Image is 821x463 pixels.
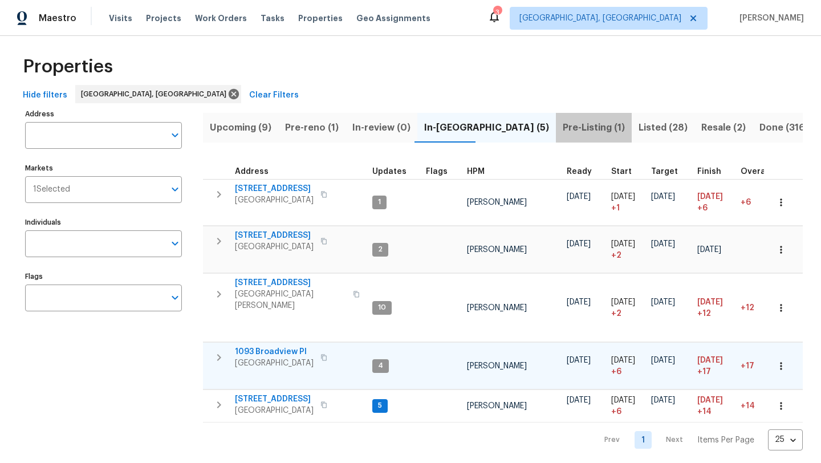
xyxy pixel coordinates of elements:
span: 5 [373,401,387,411]
span: [DATE] [567,298,591,306]
label: Individuals [25,219,182,226]
td: 12 day(s) past target finish date [736,274,785,342]
button: Clear Filters [245,85,303,106]
span: 4 [373,361,388,371]
span: Clear Filters [249,88,299,103]
span: [PERSON_NAME] [467,362,527,370]
span: 1 [373,197,385,207]
span: [GEOGRAPHIC_DATA], [GEOGRAPHIC_DATA] [519,13,681,24]
td: 17 day(s) past target finish date [736,343,785,389]
span: +12 [697,308,711,319]
span: [DATE] [651,240,675,248]
label: Markets [25,165,182,172]
span: Flags [426,168,448,176]
span: [GEOGRAPHIC_DATA], [GEOGRAPHIC_DATA] [81,88,231,100]
span: [GEOGRAPHIC_DATA] [235,241,314,253]
div: [GEOGRAPHIC_DATA], [GEOGRAPHIC_DATA] [75,85,241,103]
span: [DATE] [611,356,635,364]
span: Updates [372,168,407,176]
div: 3 [493,7,501,18]
span: HPM [467,168,485,176]
span: +12 [741,304,754,312]
td: Scheduled to finish 6 day(s) late [693,179,736,226]
button: Open [167,235,183,251]
span: Projects [146,13,181,24]
span: Upcoming (9) [210,120,271,136]
span: In-[GEOGRAPHIC_DATA] (5) [424,120,549,136]
span: +6 [741,198,751,206]
span: [PERSON_NAME] [467,402,527,410]
span: Pre-reno (1) [285,120,339,136]
span: Address [235,168,269,176]
span: [DATE] [651,396,675,404]
span: [DATE] [611,298,635,306]
span: + 2 [611,308,621,319]
td: Scheduled to finish 17 day(s) late [693,343,736,389]
span: +17 [741,362,754,370]
span: +17 [697,366,711,377]
span: Work Orders [195,13,247,24]
span: Done (316) [759,120,808,136]
td: 6 day(s) past target finish date [736,179,785,226]
span: [DATE] [651,193,675,201]
span: Target [651,168,678,176]
span: +14 [697,406,712,417]
span: [DATE] [697,193,723,201]
span: 2 [373,245,387,254]
span: Tasks [261,14,284,22]
span: [DATE] [697,396,723,404]
span: + 2 [611,250,621,261]
span: Start [611,168,632,176]
span: + 6 [611,366,621,377]
button: Open [167,127,183,143]
span: [DATE] [651,298,675,306]
td: Project started 6 days late [607,390,647,423]
span: Geo Assignments [356,13,430,24]
span: Hide filters [23,88,67,103]
button: Open [167,181,183,197]
span: [DATE] [651,356,675,364]
span: [STREET_ADDRESS] [235,183,314,194]
span: Finish [697,168,721,176]
span: + 6 [611,406,621,417]
span: [DATE] [567,396,591,404]
div: Target renovation project end date [651,168,688,176]
td: 14 day(s) past target finish date [736,390,785,423]
span: [DATE] [697,298,723,306]
span: [GEOGRAPHIC_DATA] [235,358,314,369]
td: Project started 1 days late [607,179,647,226]
div: Days past target finish date [741,168,781,176]
label: Flags [25,273,182,280]
span: [STREET_ADDRESS] [235,230,314,241]
span: +14 [741,402,755,410]
span: Resale (2) [701,120,746,136]
span: Properties [23,61,113,72]
span: [DATE] [697,356,723,364]
span: Properties [298,13,343,24]
label: Address [25,111,182,117]
div: Projected renovation finish date [697,168,731,176]
div: Earliest renovation start date (first business day after COE or Checkout) [567,168,602,176]
span: +6 [697,202,708,214]
span: [GEOGRAPHIC_DATA] [235,194,314,206]
span: Ready [567,168,592,176]
td: Project started 2 days late [607,226,647,273]
td: Scheduled to finish 14 day(s) late [693,390,736,423]
span: [DATE] [697,246,721,254]
span: [DATE] [567,240,591,248]
nav: Pagination Navigation [594,429,803,450]
span: In-review (0) [352,120,410,136]
span: [STREET_ADDRESS] [235,277,346,289]
span: Overall [741,168,770,176]
span: [PERSON_NAME] [467,198,527,206]
span: 1 Selected [33,185,70,194]
span: [PERSON_NAME] [467,304,527,312]
span: [DATE] [611,240,635,248]
span: [GEOGRAPHIC_DATA][PERSON_NAME] [235,289,346,311]
button: Hide filters [18,85,72,106]
span: [GEOGRAPHIC_DATA] [235,405,314,416]
span: [PERSON_NAME] [467,246,527,254]
span: [PERSON_NAME] [735,13,804,24]
span: Visits [109,13,132,24]
span: [DATE] [611,396,635,404]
